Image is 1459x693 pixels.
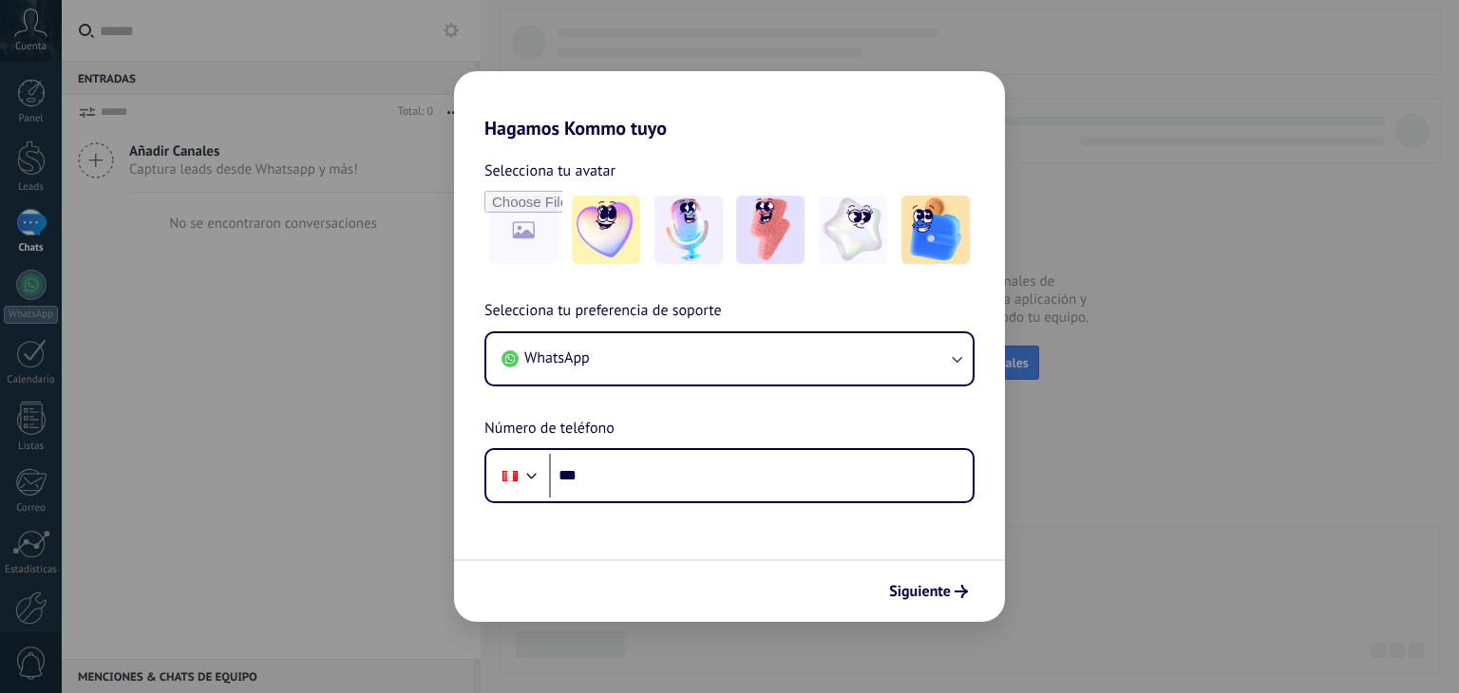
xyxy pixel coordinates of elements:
[484,299,722,324] span: Selecciona tu preferencia de soporte
[654,196,723,264] img: -2.jpeg
[524,348,590,367] span: WhatsApp
[484,159,616,183] span: Selecciona tu avatar
[736,196,805,264] img: -3.jpeg
[572,196,640,264] img: -1.jpeg
[901,196,970,264] img: -5.jpeg
[819,196,887,264] img: -4.jpeg
[492,456,528,496] div: Peru: + 51
[484,417,615,441] span: Número de teléfono
[889,585,951,598] span: Siguiente
[454,71,1005,140] h2: Hagamos Kommo tuyo
[881,575,976,608] button: Siguiente
[486,333,973,384] button: WhatsApp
